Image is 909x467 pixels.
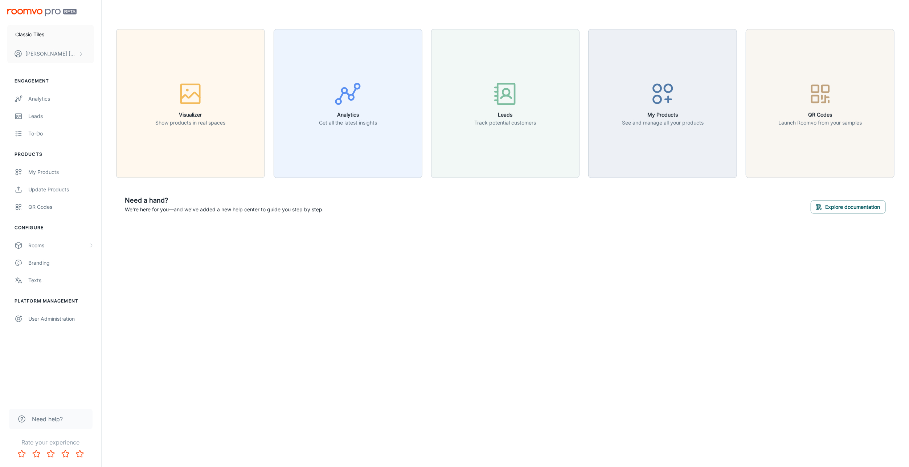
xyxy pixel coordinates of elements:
[778,111,862,119] h6: QR Codes
[28,95,94,103] div: Analytics
[15,31,44,38] p: Classic Tiles
[155,111,225,119] h6: Visualizer
[778,119,862,127] p: Launch Roomvo from your samples
[7,44,94,63] button: [PERSON_NAME] [PERSON_NAME]
[431,29,580,178] button: LeadsTrack potential customers
[7,25,94,44] button: Classic Tiles
[811,203,886,210] a: Explore documentation
[116,29,265,178] button: VisualizerShow products in real spaces
[7,9,77,16] img: Roomvo PRO Beta
[125,195,324,206] h6: Need a hand?
[28,168,94,176] div: My Products
[28,203,94,211] div: QR Codes
[588,29,737,178] button: My ProductsSee and manage all your products
[28,241,88,249] div: Rooms
[622,111,704,119] h6: My Products
[431,99,580,106] a: LeadsTrack potential customers
[155,119,225,127] p: Show products in real spaces
[811,200,886,214] button: Explore documentation
[125,206,324,214] p: We're here for you—and we've added a new help center to guide you step by step.
[28,112,94,120] div: Leads
[588,99,737,106] a: My ProductsSee and manage all your products
[28,186,94,194] div: Update Products
[25,50,77,58] p: [PERSON_NAME] [PERSON_NAME]
[746,99,894,106] a: QR CodesLaunch Roomvo from your samples
[28,130,94,138] div: To-do
[319,119,377,127] p: Get all the latest insights
[474,119,536,127] p: Track potential customers
[274,99,422,106] a: AnalyticsGet all the latest insights
[474,111,536,119] h6: Leads
[746,29,894,178] button: QR CodesLaunch Roomvo from your samples
[622,119,704,127] p: See and manage all your products
[319,111,377,119] h6: Analytics
[274,29,422,178] button: AnalyticsGet all the latest insights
